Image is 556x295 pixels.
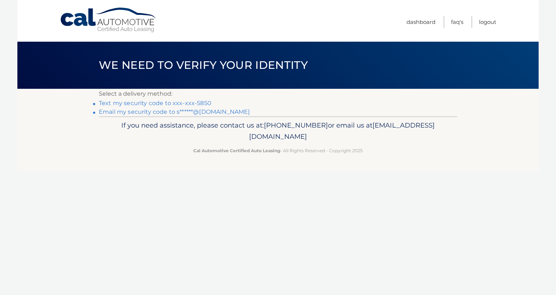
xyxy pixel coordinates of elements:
[99,58,308,72] span: We need to verify your identity
[104,147,452,154] p: - All Rights Reserved - Copyright 2025
[99,108,250,115] a: Email my security code to s******@[DOMAIN_NAME]
[451,16,463,28] a: FAQ's
[99,89,457,99] p: Select a delivery method:
[193,148,280,153] strong: Cal Automotive Certified Auto Leasing
[407,16,435,28] a: Dashboard
[264,121,328,129] span: [PHONE_NUMBER]
[104,120,452,143] p: If you need assistance, please contact us at: or email us at
[99,100,211,107] a: Text my security code to xxx-xxx-5850
[479,16,496,28] a: Logout
[60,7,157,33] a: Cal Automotive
